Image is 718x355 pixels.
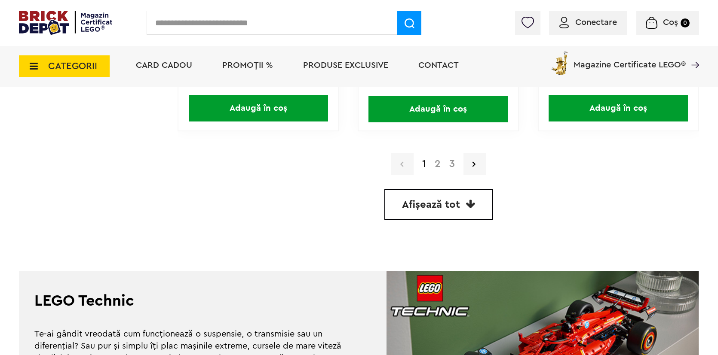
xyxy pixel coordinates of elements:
[402,200,460,210] span: Afișează tot
[575,18,617,27] span: Conectare
[303,61,388,70] a: Produse exclusive
[463,153,486,175] a: Pagina urmatoare
[539,95,698,121] a: Adaugă în coș
[430,159,445,169] a: 2
[178,95,338,121] a: Adaugă în coș
[136,61,192,70] a: Card Cadou
[559,18,617,27] a: Conectare
[34,293,344,309] h2: LEGO Technic
[418,61,459,70] a: Contact
[445,159,459,169] a: 3
[681,18,690,27] small: 0
[359,96,518,122] a: Adaugă în coș
[48,61,97,71] span: CATEGORII
[189,95,328,121] span: Adaugă în coș
[384,189,493,220] a: Afișează tot
[686,49,699,58] a: Magazine Certificate LEGO®
[368,96,508,122] span: Adaugă în coș
[222,61,273,70] a: PROMOȚII %
[418,159,430,169] strong: 1
[574,49,686,69] span: Magazine Certificate LEGO®
[663,18,678,27] span: Coș
[549,95,688,121] span: Adaugă în coș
